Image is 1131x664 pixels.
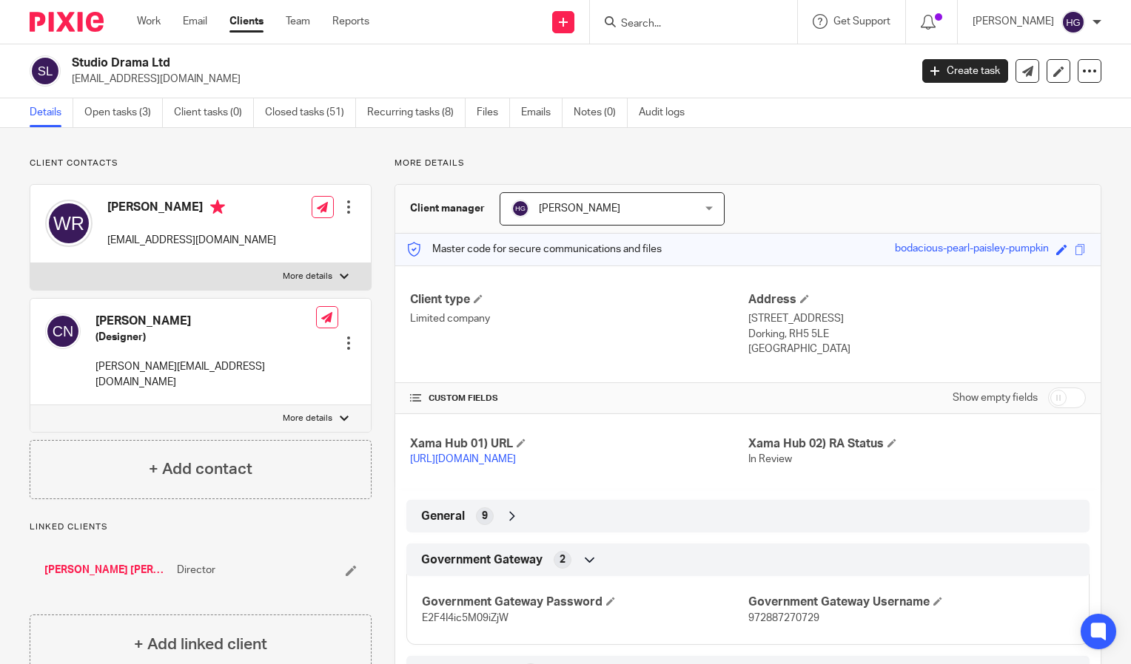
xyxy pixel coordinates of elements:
[72,55,734,71] h2: Studio Drama Ltd
[748,613,819,623] span: 972887270729
[95,330,316,345] h5: (Designer)
[410,436,748,452] h4: Xama Hub 01) URL
[477,98,510,127] a: Files
[748,292,1086,308] h4: Address
[421,509,465,524] span: General
[72,72,900,87] p: [EMAIL_ADDRESS][DOMAIN_NAME]
[95,314,316,329] h4: [PERSON_NAME]
[922,59,1008,83] a: Create task
[410,393,748,404] h4: CUSTOM FIELDS
[30,521,372,533] p: Linked clients
[748,342,1086,356] p: [GEOGRAPHIC_DATA]
[422,613,509,623] span: E2F4I4ic5M09iZjW
[44,563,170,577] a: [PERSON_NAME] [PERSON_NAME]
[283,271,332,282] p: More details
[748,436,1086,452] h4: Xama Hub 02) RA Status
[748,327,1086,342] p: Dorking, RH5 5LE
[30,157,372,169] p: Client contacts
[30,12,104,32] img: Pixie
[107,233,276,248] p: [EMAIL_ADDRESS][DOMAIN_NAME]
[410,201,485,216] h3: Client manager
[574,98,628,127] a: Notes (0)
[410,454,516,464] a: [URL][DOMAIN_NAME]
[45,314,81,349] img: svg%3E
[177,563,215,577] span: Director
[149,458,252,481] h4: + Add contact
[332,14,369,29] a: Reports
[422,594,748,610] h4: Government Gateway Password
[620,18,753,31] input: Search
[134,633,267,656] h4: + Add linked client
[639,98,696,127] a: Audit logs
[210,200,225,214] i: Primary
[421,552,543,568] span: Government Gateway
[183,14,207,29] a: Email
[410,292,748,308] h4: Client type
[973,14,1054,29] p: [PERSON_NAME]
[560,552,565,567] span: 2
[107,200,276,218] h4: [PERSON_NAME]
[286,14,310,29] a: Team
[45,200,93,247] img: svg%3E
[748,594,1074,610] h4: Government Gateway Username
[137,14,161,29] a: Work
[833,16,890,27] span: Get Support
[406,242,662,257] p: Master code for secure communications and files
[30,55,61,87] img: svg%3E
[748,311,1086,326] p: [STREET_ADDRESS]
[174,98,254,127] a: Client tasks (0)
[95,359,316,390] p: [PERSON_NAME][EMAIL_ADDRESS][DOMAIN_NAME]
[953,390,1038,405] label: Show empty fields
[367,98,466,127] a: Recurring tasks (8)
[511,200,529,217] img: svg%3E
[521,98,563,127] a: Emails
[30,98,73,127] a: Details
[84,98,163,127] a: Open tasks (3)
[748,454,792,464] span: In Review
[283,413,332,424] p: More details
[410,311,748,326] p: Limited company
[395,157,1101,169] p: More details
[895,241,1049,258] div: bodacious-pearl-paisley-pumpkin
[229,14,264,29] a: Clients
[1061,10,1085,34] img: svg%3E
[265,98,356,127] a: Closed tasks (51)
[482,509,488,524] span: 9
[539,203,620,214] span: [PERSON_NAME]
